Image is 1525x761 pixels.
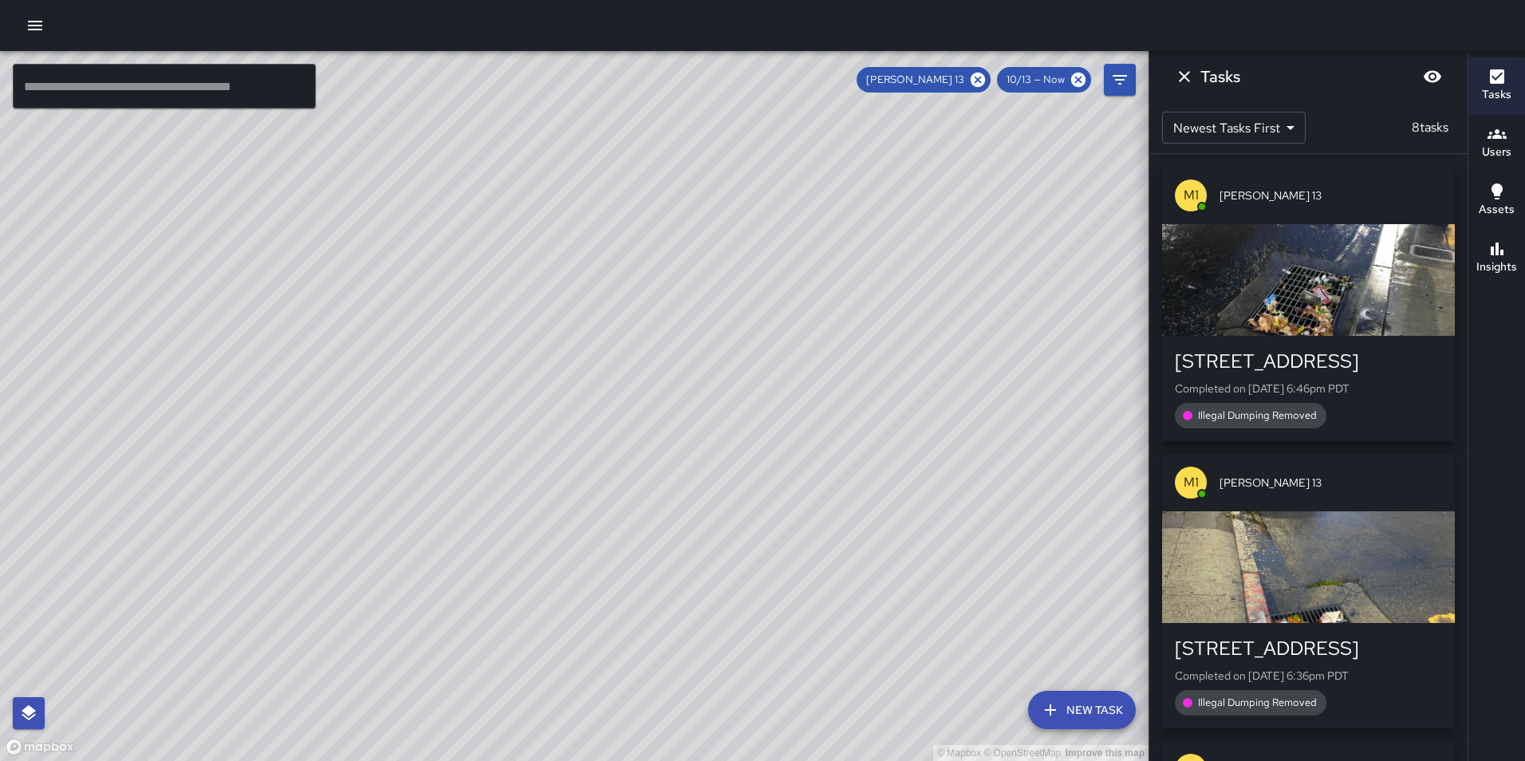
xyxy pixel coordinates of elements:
div: Newest Tasks First [1162,112,1306,144]
div: [PERSON_NAME] 13 [857,67,991,93]
h6: Tasks [1482,86,1511,104]
button: Insights [1468,230,1525,287]
h6: Users [1482,144,1511,161]
button: Tasks [1468,57,1525,115]
button: Users [1468,115,1525,172]
p: Completed on [DATE] 6:46pm PDT [1175,380,1442,396]
span: Illegal Dumping Removed [1188,695,1326,711]
div: [STREET_ADDRESS] [1175,349,1442,374]
button: Filters [1104,64,1136,96]
p: Completed on [DATE] 6:36pm PDT [1175,668,1442,684]
span: Illegal Dumping Removed [1188,408,1326,424]
p: 8 tasks [1405,118,1455,137]
button: Dismiss [1168,61,1200,93]
div: 10/13 — Now [997,67,1091,93]
button: New Task [1028,691,1136,729]
p: M1 [1184,473,1199,492]
div: [STREET_ADDRESS] [1175,636,1442,661]
h6: Assets [1479,201,1515,219]
p: M1 [1184,186,1199,205]
button: M1[PERSON_NAME] 13[STREET_ADDRESS]Completed on [DATE] 6:36pm PDTIllegal Dumping Removed [1162,454,1455,728]
h6: Tasks [1200,64,1240,89]
span: [PERSON_NAME] 13 [857,72,974,88]
h6: Insights [1476,258,1517,276]
button: Assets [1468,172,1525,230]
button: Blur [1417,61,1448,93]
span: [PERSON_NAME] 13 [1220,187,1442,203]
span: 10/13 — Now [997,72,1074,88]
span: [PERSON_NAME] 13 [1220,475,1442,491]
button: M1[PERSON_NAME] 13[STREET_ADDRESS]Completed on [DATE] 6:46pm PDTIllegal Dumping Removed [1162,167,1455,441]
